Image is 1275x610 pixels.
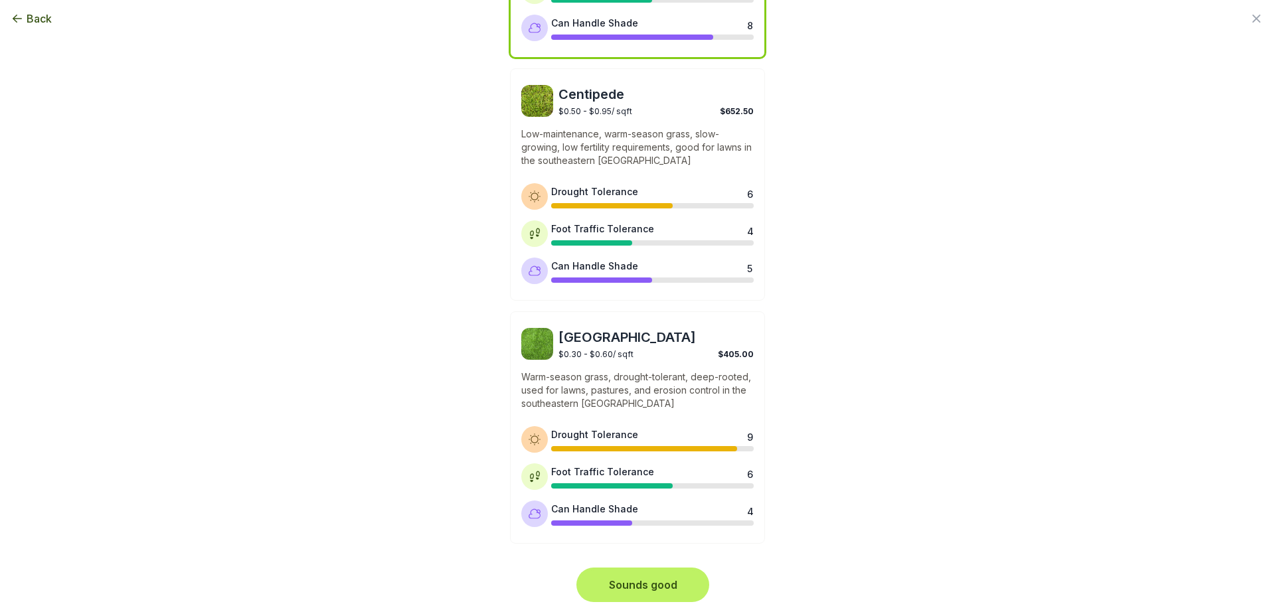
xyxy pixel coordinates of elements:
[528,507,541,520] img: Shade tolerance icon
[558,328,754,346] span: [GEOGRAPHIC_DATA]
[747,430,752,441] div: 9
[528,227,541,240] img: Foot traffic tolerance icon
[521,370,754,410] p: Warm-season grass, drought-tolerant, deep-rooted, used for lawns, pastures, and erosion control i...
[551,465,654,479] div: Foot Traffic Tolerance
[551,259,638,273] div: Can Handle Shade
[558,85,754,104] span: Centipede
[521,127,754,167] p: Low-maintenance, warm-season grass, slow-growing, low fertility requirements, good for lawns in t...
[528,264,541,277] img: Shade tolerance icon
[747,187,752,198] div: 6
[747,262,752,272] div: 5
[11,11,52,27] button: Back
[558,106,632,116] span: $0.50 - $0.95 / sqft
[521,328,553,360] img: Bahia sod image
[558,349,634,359] span: $0.30 - $0.60 / sqft
[579,570,707,599] button: Sounds good
[551,427,638,441] div: Drought Tolerance
[551,502,638,516] div: Can Handle Shade
[551,222,654,236] div: Foot Traffic Tolerance
[747,504,752,515] div: 4
[551,185,638,198] div: Drought Tolerance
[528,190,541,203] img: Drought tolerance icon
[528,470,541,483] img: Foot traffic tolerance icon
[718,349,754,359] span: $405.00
[747,224,752,235] div: 4
[528,433,541,446] img: Drought tolerance icon
[521,85,553,117] img: Centipede sod image
[27,11,52,27] span: Back
[747,467,752,478] div: 6
[720,106,754,116] span: $652.50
